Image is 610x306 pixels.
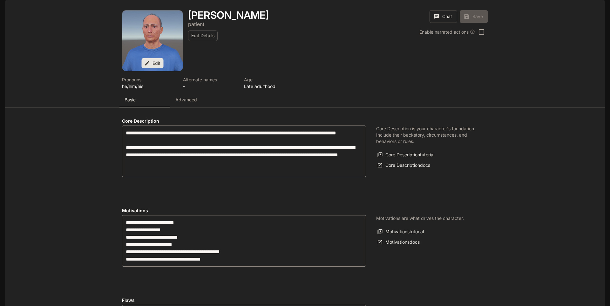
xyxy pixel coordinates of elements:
[122,76,175,90] button: Open character details dialog
[122,83,175,90] p: he/him/his
[183,76,236,83] p: Alternate names
[122,297,366,303] h4: Flaws
[376,150,436,160] button: Core Descriptiontutorial
[142,58,164,69] button: Edit
[122,10,183,71] button: Open character avatar dialog
[188,10,269,20] button: Open character details dialog
[188,9,269,21] h1: [PERSON_NAME]
[376,160,432,171] a: Core Descriptiondocs
[376,126,478,145] p: Core Description is your character's foundation. Include their backstory, circumstances, and beha...
[188,31,218,41] button: Edit Details
[188,21,204,27] p: patient
[122,76,175,83] p: Pronouns
[5,3,16,15] button: open drawer
[125,97,136,103] p: Basic
[430,10,457,23] button: Chat
[183,83,236,90] p: -
[419,29,475,35] div: Enable narrated actions
[122,10,183,71] div: Avatar image
[244,76,297,90] button: Open character details dialog
[244,76,297,83] p: Age
[376,227,425,237] button: Motivationstutorial
[183,76,236,90] button: Open character details dialog
[122,126,366,177] div: label
[175,97,197,103] p: Advanced
[244,83,297,90] p: Late adulthood
[376,215,464,221] p: Motivations are what drives the character.
[376,237,421,248] a: Motivationsdocs
[122,207,366,214] h4: Motivations
[122,118,366,124] h4: Core Description
[188,20,204,28] button: Open character details dialog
